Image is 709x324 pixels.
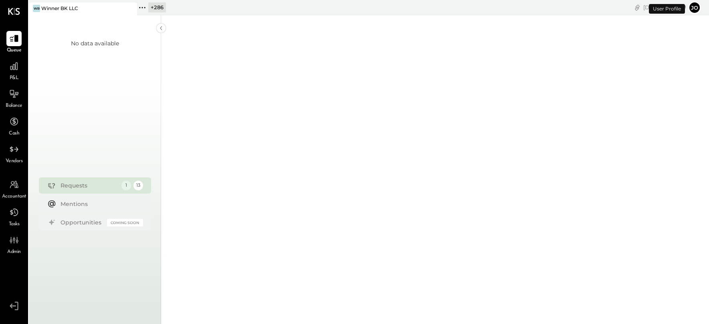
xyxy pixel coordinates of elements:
a: Cash [0,114,28,137]
a: Vendors [0,142,28,165]
span: Cash [9,130,19,137]
div: Requests [61,181,117,190]
div: Opportunities [61,218,103,226]
a: Tasks [0,205,28,228]
span: Queue [7,47,22,54]
div: [DATE] [643,4,686,11]
div: WB [33,5,40,12]
a: Admin [0,232,28,256]
span: Vendors [6,158,23,165]
div: 1 [121,181,131,190]
div: Coming Soon [107,219,143,226]
a: Queue [0,31,28,54]
div: Mentions [61,200,139,208]
span: Admin [7,249,21,256]
div: 13 [133,181,143,190]
a: P&L [0,59,28,82]
a: Balance [0,86,28,110]
a: Accountant [0,177,28,200]
div: copy link [633,3,641,12]
span: Accountant [2,193,26,200]
div: Winner BK LLC [41,5,78,12]
div: No data available [71,39,119,47]
span: Balance [6,102,22,110]
div: User Profile [649,4,685,14]
div: + 286 [148,2,166,12]
span: P&L [10,75,19,82]
button: Jo [688,1,701,14]
span: Tasks [9,221,20,228]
